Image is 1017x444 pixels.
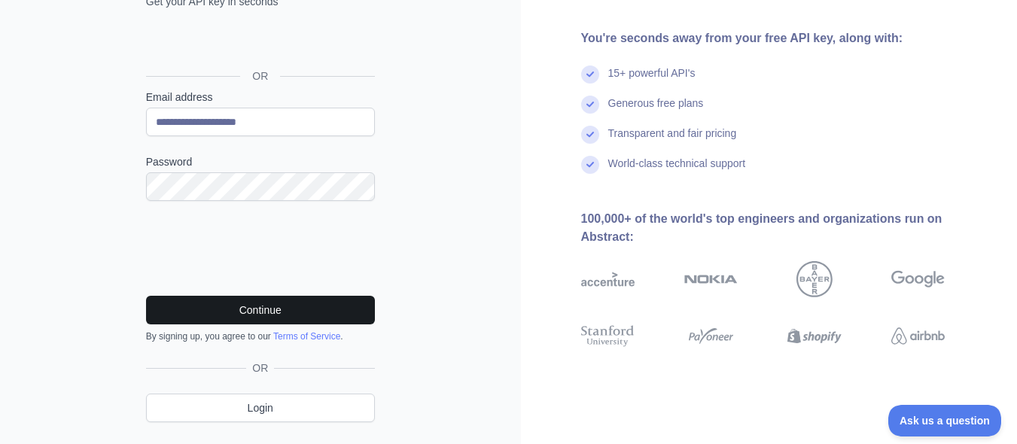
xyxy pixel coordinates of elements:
[608,126,737,156] div: Transparent and fair pricing
[608,156,746,186] div: World-class technical support
[146,154,375,169] label: Password
[684,261,738,297] img: nokia
[581,126,599,144] img: check mark
[891,261,945,297] img: google
[608,96,704,126] div: Generous free plans
[608,65,696,96] div: 15+ powerful API's
[581,210,994,246] div: 100,000+ of the world's top engineers and organizations run on Abstract:
[787,323,841,350] img: shopify
[891,323,945,350] img: airbnb
[146,394,375,422] a: Login
[139,26,379,59] iframe: Sign in with Google Button
[273,331,340,342] a: Terms of Service
[684,323,738,350] img: payoneer
[581,29,994,47] div: You're seconds away from your free API key, along with:
[146,296,375,324] button: Continue
[581,65,599,84] img: check mark
[581,96,599,114] img: check mark
[146,90,375,105] label: Email address
[581,261,635,297] img: accenture
[581,156,599,174] img: check mark
[146,219,375,278] iframe: reCAPTCHA
[581,323,635,350] img: stanford university
[796,261,833,297] img: bayer
[146,330,375,342] div: By signing up, you agree to our .
[240,68,280,84] span: OR
[246,360,274,376] span: OR
[888,405,1002,436] iframe: Toggle Customer Support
